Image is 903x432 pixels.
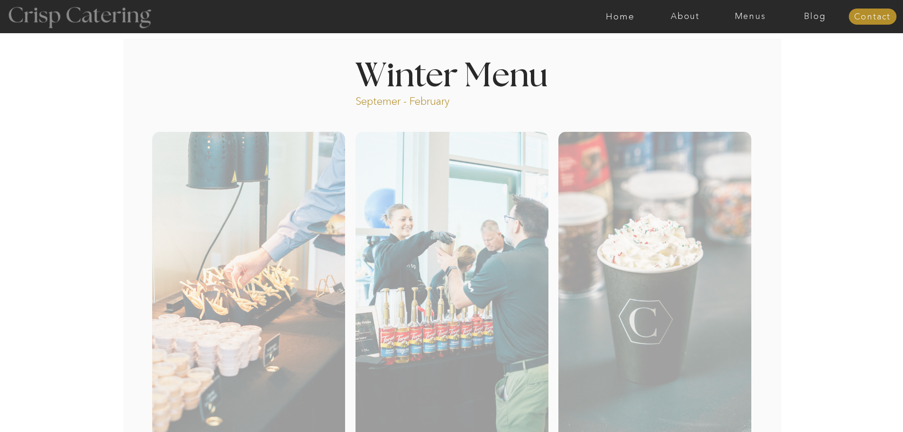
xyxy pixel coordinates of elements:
[718,12,783,21] a: Menus
[320,60,584,88] h1: Winter Menu
[588,12,653,21] a: Home
[783,12,848,21] a: Blog
[848,12,896,22] a: Contact
[653,12,718,21] a: About
[356,94,486,105] p: Septemer - February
